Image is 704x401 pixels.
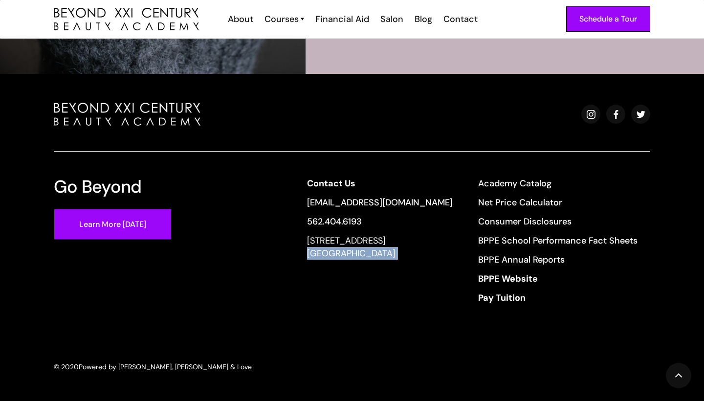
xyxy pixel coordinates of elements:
a: Financial Aid [309,13,374,25]
a: Learn More [DATE] [54,209,172,240]
div: Courses [264,13,299,25]
div: Contact [443,13,478,25]
a: Pay Tuition [478,291,638,304]
a: [EMAIL_ADDRESS][DOMAIN_NAME] [307,196,453,209]
strong: Pay Tuition [478,292,526,304]
img: beyond beauty logo [54,103,200,126]
strong: Contact Us [307,178,355,189]
a: Schedule a Tour [566,6,650,32]
div: Schedule a Tour [579,13,637,25]
a: BPPE School Performance Fact Sheets [478,234,638,247]
a: About [221,13,258,25]
a: Net Price Calculator [478,196,638,209]
a: Blog [408,13,437,25]
a: 562.404.6193 [307,215,453,228]
a: Courses [264,13,304,25]
div: Powered by [PERSON_NAME], [PERSON_NAME] & Love [79,361,252,372]
a: Contact [437,13,483,25]
div: Blog [415,13,432,25]
div: Financial Aid [315,13,369,25]
strong: BPPE Website [478,273,538,285]
a: BPPE Annual Reports [478,253,638,266]
a: Salon [374,13,408,25]
a: Consumer Disclosures [478,215,638,228]
div: About [228,13,253,25]
div: © 2020 [54,361,79,372]
h3: Go Beyond [54,177,142,196]
img: beyond 21st century beauty academy logo [54,8,199,31]
a: BPPE Website [478,272,638,285]
a: Academy Catalog [478,177,638,190]
div: [STREET_ADDRESS] [GEOGRAPHIC_DATA] [307,234,453,260]
a: Contact Us [307,177,453,190]
div: Salon [380,13,403,25]
a: home [54,8,199,31]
